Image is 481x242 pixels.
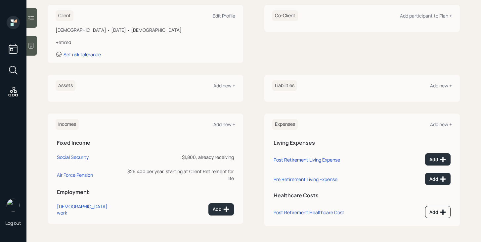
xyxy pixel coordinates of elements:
[7,199,20,212] img: michael-russo-headshot.png
[57,140,234,146] h5: Fixed Income
[272,80,297,91] h6: Liabilities
[57,189,234,195] h5: Employment
[213,206,230,213] div: Add
[213,121,235,127] div: Add new +
[274,209,344,216] div: Post Retirement Healthcare Cost
[57,203,119,216] div: [DEMOGRAPHIC_DATA] work
[425,153,451,166] button: Add
[213,13,235,19] div: Edit Profile
[121,154,234,161] div: $1,800, already receiving
[429,176,446,182] div: Add
[274,176,337,182] div: Pre Retirement Living Expense
[274,192,451,199] h5: Healthcare Costs
[429,156,446,163] div: Add
[430,82,452,89] div: Add new +
[56,10,73,21] h6: Client
[430,121,452,127] div: Add new +
[64,51,101,58] div: Set risk tolerance
[121,168,234,182] div: $26,400 per year, starting at Client Retirement for life
[56,119,79,130] h6: Incomes
[56,39,235,46] div: Retired
[208,203,234,216] button: Add
[274,140,451,146] h5: Living Expenses
[429,209,446,216] div: Add
[425,173,451,185] button: Add
[57,154,89,160] div: Social Security
[272,119,298,130] h6: Expenses
[56,80,75,91] h6: Assets
[425,206,451,218] button: Add
[274,157,340,163] div: Post Retirement Living Expense
[57,172,93,178] div: Air Force Pension
[5,220,21,226] div: Log out
[272,10,298,21] h6: Co-Client
[213,82,235,89] div: Add new +
[56,26,235,33] div: [DEMOGRAPHIC_DATA] • [DATE] • [DEMOGRAPHIC_DATA]
[400,13,452,19] div: Add participant to Plan +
